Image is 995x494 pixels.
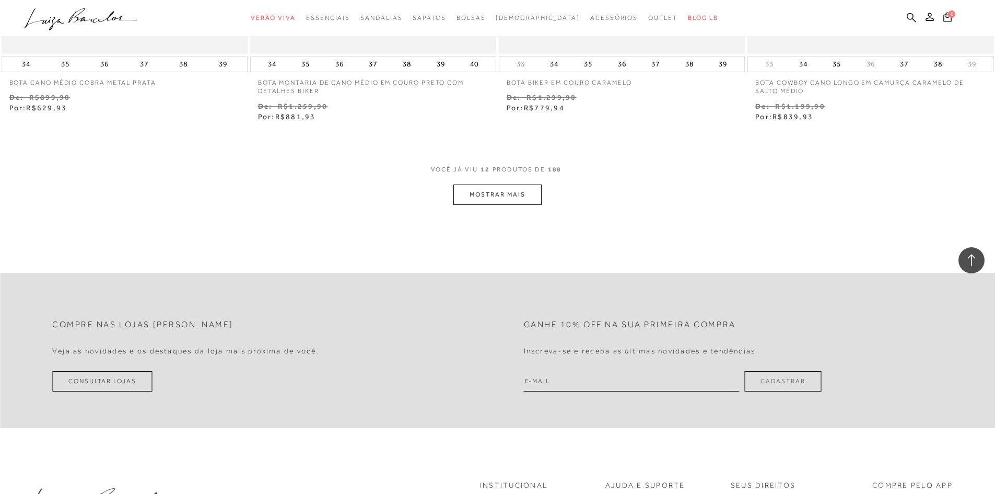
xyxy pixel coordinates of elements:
input: E-mail [524,371,740,392]
small: De: [755,102,770,110]
a: BOTA MONTARIA DE CANO MÉDIO EM COURO PRETO COM DETALHES BIKER [250,72,496,96]
span: R$839,93 [772,112,813,121]
a: noSubCategoriesText [496,8,580,28]
button: 34 [796,57,811,72]
button: 39 [965,59,979,69]
a: categoryNavScreenReaderText [590,8,638,28]
a: BOTA COWBOY CANO LONGO EM CAMURÇA CARAMELO DE SALTO MÉDIO [747,72,993,96]
a: categoryNavScreenReaderText [251,8,296,28]
span: 12 [481,165,490,185]
a: categoryNavScreenReaderText [306,8,350,28]
button: 37 [366,57,380,72]
button: 36 [615,57,629,72]
a: BLOG LB [688,8,718,28]
button: MOSTRAR MAIS [453,185,541,205]
h4: Inscreva-se e receba as últimas novidades e tendências. [524,347,758,355]
a: categoryNavScreenReaderText [456,8,486,28]
small: De: [9,93,24,101]
span: PRODUTOS DE [493,165,545,174]
p: Ajuda e Suporte [605,480,685,491]
button: 35 [581,57,595,72]
span: Por: [755,112,813,121]
button: 40 [467,57,482,72]
button: 39 [716,57,730,72]
button: 39 [216,57,230,72]
button: Cadastrar [744,371,821,392]
p: Seus Direitos [731,480,795,491]
button: 38 [176,57,191,72]
small: R$899,90 [29,93,71,101]
button: 34 [547,57,561,72]
span: Sandálias [360,14,402,21]
span: R$629,93 [26,104,67,112]
span: Acessórios [590,14,638,21]
small: De: [258,102,273,110]
small: R$1.199,90 [775,102,825,110]
span: 188 [548,165,562,185]
span: Essenciais [306,14,350,21]
button: 34 [19,57,33,72]
button: 35 [298,57,313,72]
button: 36 [332,57,347,72]
a: Consultar Lojas [52,371,153,392]
a: categoryNavScreenReaderText [360,8,402,28]
span: R$881,93 [275,112,316,121]
span: Por: [258,112,316,121]
h2: Ganhe 10% off na sua primeira compra [524,320,736,330]
small: R$1.259,90 [278,102,327,110]
button: 39 [434,57,448,72]
button: 37 [648,57,663,72]
span: R$779,94 [524,104,565,112]
span: Sapatos [413,14,446,21]
button: 36 [863,59,878,69]
button: 38 [682,57,697,72]
span: Bolsas [456,14,486,21]
span: Por: [9,104,67,112]
small: De: [507,93,521,101]
small: R$1.299,90 [526,93,576,101]
button: 33 [762,59,777,69]
button: 38 [931,57,945,72]
button: 0 [940,12,955,26]
button: 38 [400,57,414,72]
span: Verão Viva [251,14,296,21]
a: categoryNavScreenReaderText [648,8,677,28]
p: COMPRE PELO APP [872,480,953,491]
h2: Compre nas lojas [PERSON_NAME] [52,320,233,330]
button: 36 [97,57,112,72]
span: 0 [948,10,955,18]
a: categoryNavScreenReaderText [413,8,446,28]
span: Outlet [648,14,677,21]
a: BOTA CANO MÉDIO cobra metal prata [2,72,248,87]
button: 35 [829,57,844,72]
button: 34 [265,57,279,72]
span: [DEMOGRAPHIC_DATA] [496,14,580,21]
button: 37 [137,57,151,72]
h4: Veja as novidades e os destaques da loja mais próxima de você. [52,347,319,355]
span: BLOG LB [688,14,718,21]
p: Institucional [480,480,548,491]
span: VOCê JÁ VIU [431,165,478,174]
span: Por: [507,104,565,112]
a: BOTA BIKER EM COURO CARAMELO [499,72,745,87]
button: 35 [58,57,73,72]
button: 33 [513,59,528,69]
button: 37 [897,57,911,72]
